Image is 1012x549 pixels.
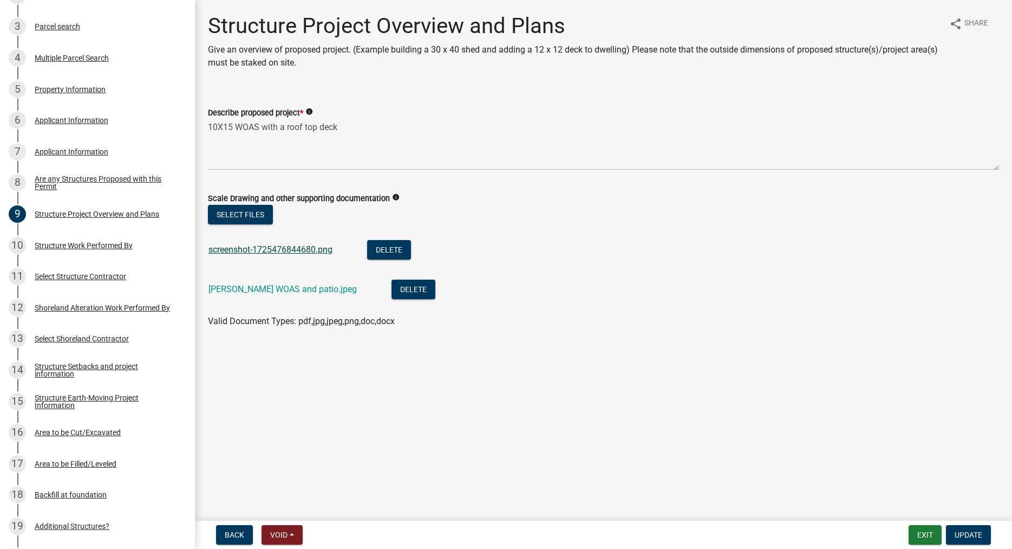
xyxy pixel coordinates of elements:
[225,531,244,539] span: Back
[35,86,106,93] div: Property Information
[955,531,982,539] span: Update
[35,304,170,312] div: Shoreland Alteration Work Performed By
[35,335,129,343] div: Select Shoreland Contractor
[9,81,26,98] div: 5
[35,210,159,218] div: Structure Project Overview and Plans
[35,175,178,190] div: Are any Structures Proposed with this Permit
[208,316,395,326] span: Valid Document Types: pdf,jpg,jpeg,png,doc,docx
[9,18,26,35] div: 3
[35,242,133,249] div: Structure Work Performed By
[35,460,116,468] div: Area to be Filled/Leveled
[35,429,121,436] div: Area to be Cut/Excavated
[208,244,332,255] a: screenshot-1725476844680.png
[9,455,26,473] div: 17
[208,43,941,69] p: Give an overview of proposed project. (Example building a 30 x 40 shed and adding a 12 x 12 deck ...
[35,363,178,378] div: Structure Setbacks and project information
[208,195,390,203] label: Scale Drawing and other supporting documentation
[367,246,411,256] wm-modal-confirm: Delete Document
[35,522,109,530] div: Additional Structures?
[9,112,26,129] div: 6
[949,17,962,30] i: share
[35,23,80,30] div: Parcel search
[9,330,26,347] div: 13
[9,268,26,285] div: 11
[941,13,997,34] button: shareShare
[367,240,411,260] button: Delete
[9,361,26,379] div: 14
[391,285,435,295] wm-modal-confirm: Delete Document
[35,491,107,499] div: Backfill at foundation
[9,299,26,317] div: 12
[946,525,991,545] button: Update
[9,393,26,410] div: 15
[305,108,313,115] i: info
[909,525,942,545] button: Exit
[9,237,26,254] div: 10
[392,193,400,201] i: info
[9,205,26,223] div: 9
[391,280,435,299] button: Delete
[35,273,126,280] div: Select Structure Contractor
[9,518,26,535] div: 19
[9,174,26,191] div: 8
[270,531,288,539] span: Void
[9,143,26,160] div: 7
[964,17,988,30] span: Share
[9,486,26,503] div: 18
[208,13,941,39] h1: Structure Project Overview and Plans
[9,49,26,67] div: 4
[262,525,303,545] button: Void
[216,525,253,545] button: Back
[35,394,178,409] div: Structure Earth-Moving Project Information
[35,54,109,62] div: Multiple Parcel Search
[208,109,303,117] label: Describe proposed project
[208,205,273,224] button: Select files
[35,148,108,156] div: Applicant Information
[35,117,108,124] div: Applicant Information
[9,424,26,441] div: 16
[208,284,357,294] a: [PERSON_NAME] WOAS and patio.jpeg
